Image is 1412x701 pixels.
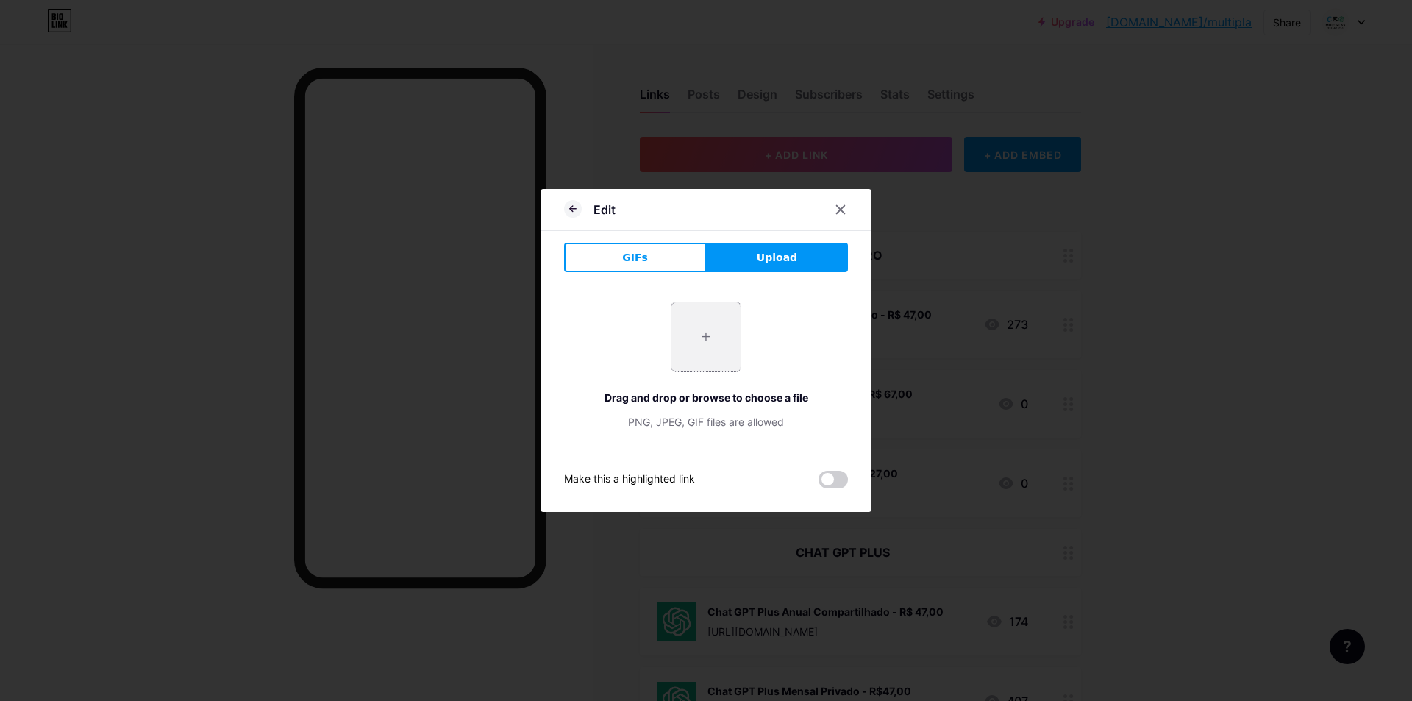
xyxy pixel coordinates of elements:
span: GIFs [622,250,648,266]
div: Edit [593,201,616,218]
div: Make this a highlighted link [564,471,695,488]
div: PNG, JPEG, GIF files are allowed [564,414,848,430]
div: Drag and drop or browse to choose a file [564,390,848,405]
span: Upload [757,250,797,266]
button: Upload [706,243,848,272]
button: GIFs [564,243,706,272]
